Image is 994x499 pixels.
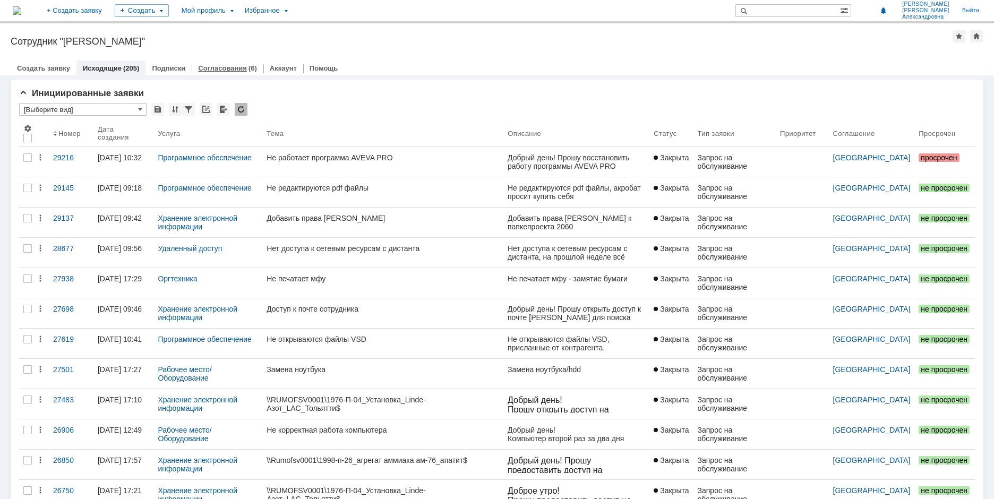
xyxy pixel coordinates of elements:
a: Подписки [152,64,185,72]
div: Статус [654,130,676,137]
th: Приоритет [776,120,829,147]
div: Запрос на обслуживание [698,274,772,291]
span: [PHONE_NUMBER] [8,185,72,193]
div: Запрос на обслуживание [698,184,772,201]
a: \\RUMOFSV0001\1976-П-04_Установка_Linde-Азот_LAC_Тольятти$ [262,389,503,419]
a: [DATE] 09:42 [93,208,153,237]
div: 27938 [53,274,89,283]
div: [DATE] 09:46 [98,305,142,313]
span: не просрочен [919,456,970,464]
a: Запрос на обслуживание [693,359,776,389]
span: [PHONE_NUMBER] [8,204,72,212]
div: 27698 [53,305,89,313]
a: Хранение электронной информации [158,395,239,412]
div: Сотрудник "[PERSON_NAME]" [11,36,953,47]
a: [PERSON_NAME][EMAIL_ADDRESS][DOMAIN_NAME] [13,212,134,228]
a: Программное обеспечение [158,153,252,162]
a: Запрос на обслуживание [693,389,776,419]
a: [DATE] 09:46 [93,298,153,328]
span: [PHONE_NUMBER] [11,203,74,211]
a: [DATE] 10:32 [93,147,153,177]
a: 29145 [49,177,93,207]
th: Услуга [153,120,262,147]
div: Действия [36,365,45,374]
a: [GEOGRAPHIC_DATA] [833,274,911,283]
a: Рабочее место/Оборудование [158,426,211,443]
a: Не работает программа AVEVA PRO [262,147,503,177]
span: не просрочен [919,365,970,374]
a: \\Rumofsv0001\1998-п-26_агрегат аммиака ам-76_апатит$ [262,450,503,479]
div: 27501 [53,365,89,374]
div: 26750 [53,486,89,495]
div: Сортировка... [169,103,182,116]
a: [GEOGRAPHIC_DATA] [833,153,911,162]
th: Статус [649,120,693,147]
a: Удаленный доступ [158,244,222,253]
a: Закрыта [649,268,693,298]
div: Создать [115,4,169,17]
a: Доступ к почте сотрудника [262,298,503,328]
a: Создать заявку [17,64,70,72]
a: Закрыта [649,208,693,237]
span: не просрочен [919,305,970,313]
div: Не работает программа AVEVA PRO [267,153,499,162]
a: 27938 [49,268,93,298]
a: Не печатает мфу [262,268,503,298]
a: [DATE] 09:18 [93,177,153,207]
span: не просрочен [919,184,970,192]
div: Не печатает мфу [267,274,499,283]
a: 29216 [49,147,93,177]
div: [DATE] 17:29 [98,274,142,283]
div: Услуга [158,130,180,137]
div: Запрос на обслуживание [698,305,772,322]
a: [DATE] 12:49 [93,419,153,449]
a: Нет доступа к сетевым ресурсам с дистанта [262,238,503,268]
a: Программное обеспечение [158,335,252,343]
a: Хранение электронной информации [158,456,239,473]
a: [GEOGRAPHIC_DATA] [833,244,911,253]
a: 27619 [49,329,93,358]
div: Добавить права [PERSON_NAME] [267,214,499,222]
span: не просрочен [919,214,970,222]
a: Перейти на домашнюю страницу [13,6,21,15]
a: 27698 [49,298,93,328]
div: Экспорт списка [217,103,230,116]
a: [GEOGRAPHIC_DATA] [833,214,911,222]
a: Закрыта [649,238,693,268]
a: Запрос на обслуживание [693,177,776,207]
div: [DATE] 09:42 [98,214,142,222]
div: Замена ноутбука [267,365,499,374]
a: [DATE] 17:10 [93,389,153,419]
span: [PHONE_NUMBER] [8,195,72,203]
div: 29145 [53,184,89,192]
div: 27619 [53,335,89,343]
span: Закрыта [654,365,689,374]
a: 29137 [49,208,93,237]
span: Закрыта [654,214,689,222]
a: Оргтехника [158,274,197,283]
a: Помощь [310,64,338,72]
a: 28677 [49,238,93,268]
span: Закрыта [654,184,689,192]
div: 26850 [53,456,89,464]
span: не просрочен [919,426,970,434]
span: просрочен [919,153,959,162]
div: Действия [36,214,45,222]
a: Запрос на обслуживание [693,208,776,237]
span: Закрыта [654,274,689,283]
a: [GEOGRAPHIC_DATA] [833,395,911,404]
th: Дата создания [93,120,153,147]
a: [DATE] 17:29 [93,268,153,298]
div: [DATE] 17:10 [98,395,142,404]
span: [PHONE_NUMBER] [11,194,74,202]
a: 26850 [49,450,93,479]
a: Хранение электронной информации [158,305,239,322]
div: Запрос на обслуживание [698,365,772,382]
div: Описание [508,130,541,137]
a: Закрыта [649,147,693,177]
th: Тип заявки [693,120,776,147]
a: Запрос на обслуживание [693,147,776,177]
